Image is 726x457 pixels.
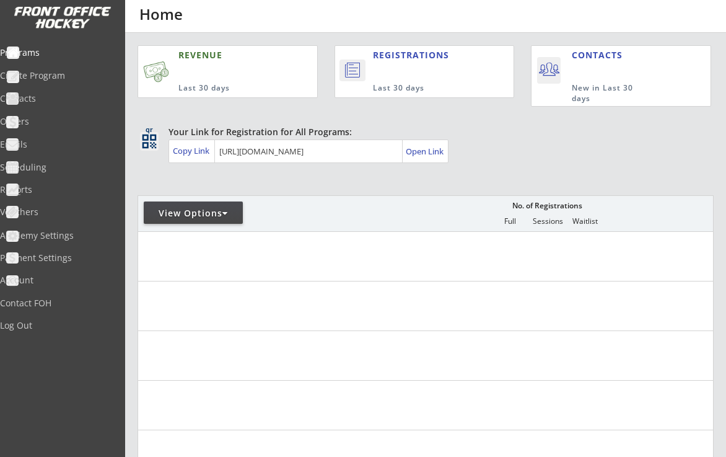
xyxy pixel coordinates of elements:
a: Open Link [406,143,445,160]
div: New in Last 30 days [572,83,653,104]
div: Waitlist [566,217,603,226]
div: View Options [144,207,243,220]
button: qr_code [140,132,159,151]
div: Full [491,217,528,226]
div: Last 30 days [178,83,266,94]
div: qr [141,126,156,134]
div: CONTACTS [572,49,628,61]
div: Last 30 days [373,83,463,94]
div: REVENUE [178,49,266,61]
div: Your Link for Registration for All Programs: [168,126,675,138]
div: Sessions [529,217,566,226]
div: Open Link [406,146,445,157]
div: REGISTRATIONS [373,49,463,61]
div: Copy Link [173,145,212,156]
div: No. of Registrations [509,202,585,210]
